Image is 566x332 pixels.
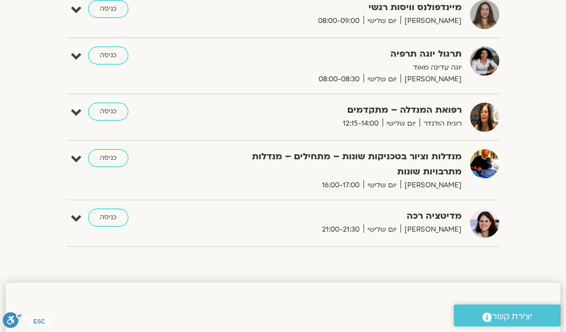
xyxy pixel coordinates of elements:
[363,73,401,85] span: יום שלישי
[88,47,128,64] a: כניסה
[220,149,462,179] strong: מנדלות וציור בטכניקות שונות – מתחילים – מנדלות מתרבויות שונות
[401,15,462,27] span: [PERSON_NAME]
[401,179,462,191] span: [PERSON_NAME]
[363,179,401,191] span: יום שלישי
[454,305,560,326] a: יצירת קשר
[318,179,363,191] span: 16:00-17:00
[420,118,462,130] span: רונית הולנדר
[220,209,462,224] strong: מדיטציה רכה
[339,118,383,130] span: 12:15-14:00
[318,224,363,236] span: 21:00-21:30
[220,62,462,73] p: יוגה עדינה מאוד
[363,15,401,27] span: יום שלישי
[220,103,462,118] strong: רפואת המנדלה – מתקדמים
[220,47,462,62] strong: תרגול יוגה תרפיה
[492,309,532,324] span: יצירת קשר
[88,149,128,167] a: כניסה
[88,103,128,121] a: כניסה
[314,15,363,27] span: 08:00-09:00
[88,209,128,227] a: כניסה
[383,118,420,130] span: יום שלישי
[363,224,401,236] span: יום שלישי
[401,224,462,236] span: [PERSON_NAME]
[315,73,363,85] span: 08:00-08:30
[401,73,462,85] span: [PERSON_NAME]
